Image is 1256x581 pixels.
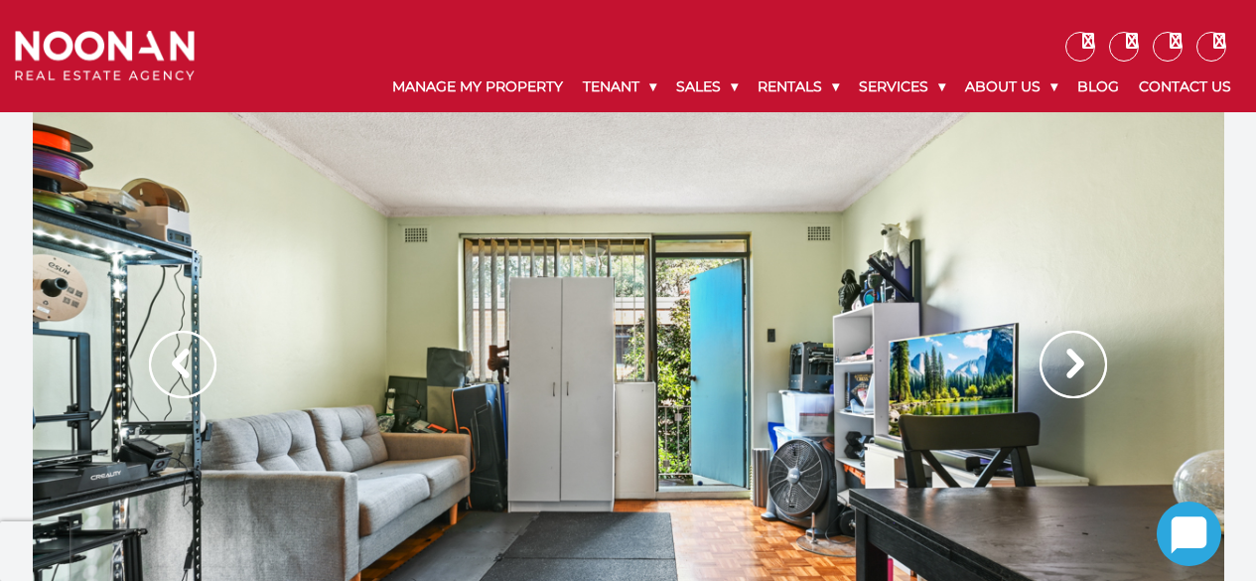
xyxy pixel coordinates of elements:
[1067,62,1129,112] a: Blog
[955,62,1067,112] a: About Us
[1129,62,1241,112] a: Contact Us
[382,62,573,112] a: Manage My Property
[1040,331,1107,398] img: Arrow slider
[149,331,216,398] img: Arrow slider
[748,62,849,112] a: Rentals
[666,62,748,112] a: Sales
[573,62,666,112] a: Tenant
[15,31,195,80] img: Noonan Real Estate Agency
[849,62,955,112] a: Services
